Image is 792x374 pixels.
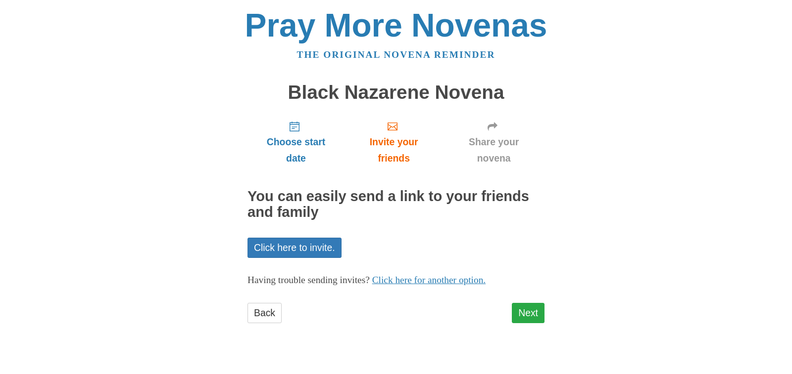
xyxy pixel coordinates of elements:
[247,113,345,171] a: Choose start date
[372,275,486,285] a: Click here for another option.
[247,82,544,103] h1: Black Nazarene Novena
[257,134,335,166] span: Choose start date
[443,113,544,171] a: Share your novena
[247,238,342,258] a: Click here to invite.
[512,303,544,323] a: Next
[247,189,544,220] h2: You can easily send a link to your friends and family
[247,303,282,323] a: Back
[245,7,547,43] a: Pray More Novenas
[247,275,370,285] span: Having trouble sending invites?
[297,49,495,60] a: The original novena reminder
[354,134,433,166] span: Invite your friends
[345,113,443,171] a: Invite your friends
[453,134,535,166] span: Share your novena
